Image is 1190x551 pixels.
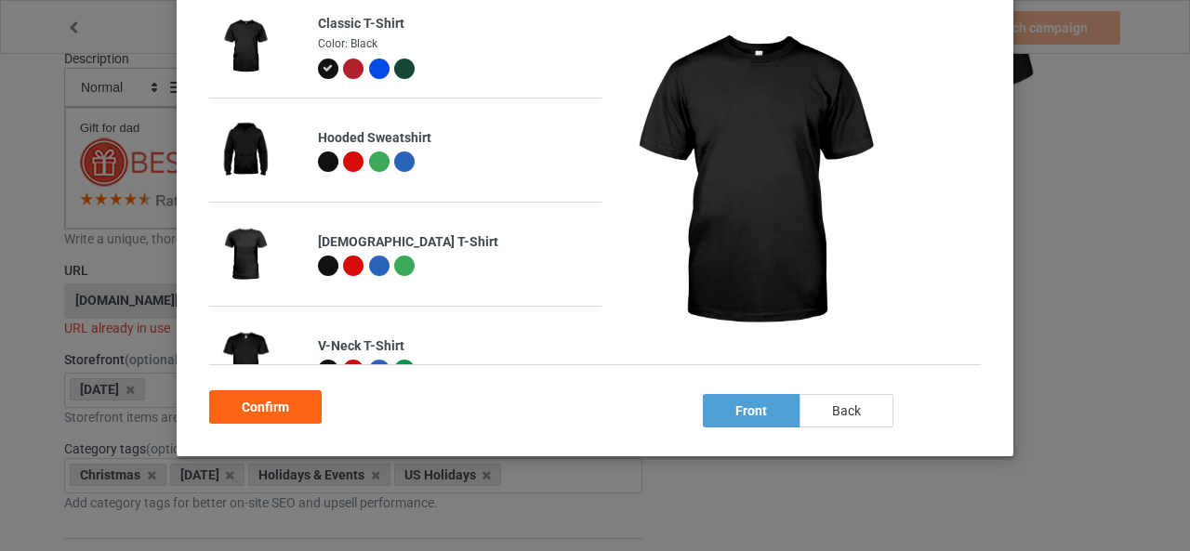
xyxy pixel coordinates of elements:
[703,394,800,427] div: front
[209,390,322,424] div: Confirm
[318,337,592,356] div: V-Neck T-Shirt
[318,15,592,33] div: Classic T-Shirt
[318,36,592,52] div: Color: Black
[800,394,893,427] div: back
[318,129,592,148] div: Hooded Sweatshirt
[318,233,592,252] div: [DEMOGRAPHIC_DATA] T-Shirt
